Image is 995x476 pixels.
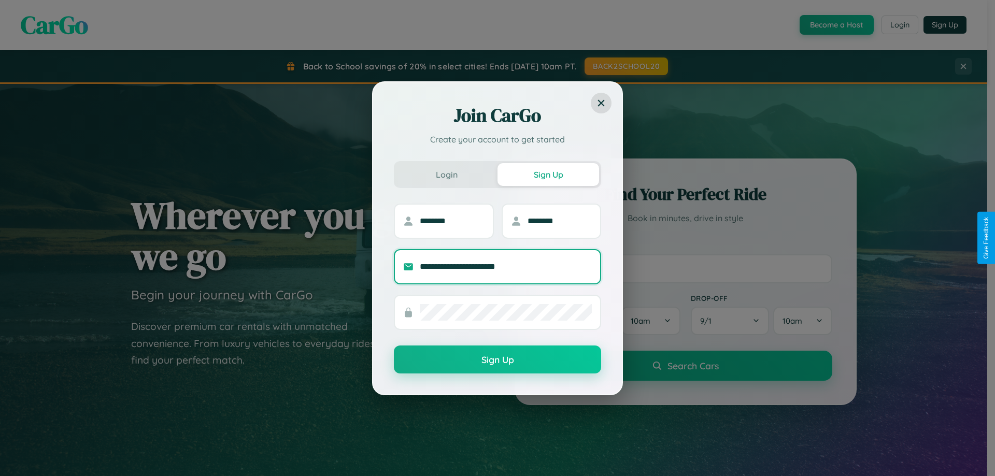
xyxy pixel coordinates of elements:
p: Create your account to get started [394,133,601,146]
button: Sign Up [497,163,599,186]
div: Give Feedback [983,217,990,259]
button: Sign Up [394,345,601,373]
button: Login [396,163,497,186]
h2: Join CarGo [394,103,601,128]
